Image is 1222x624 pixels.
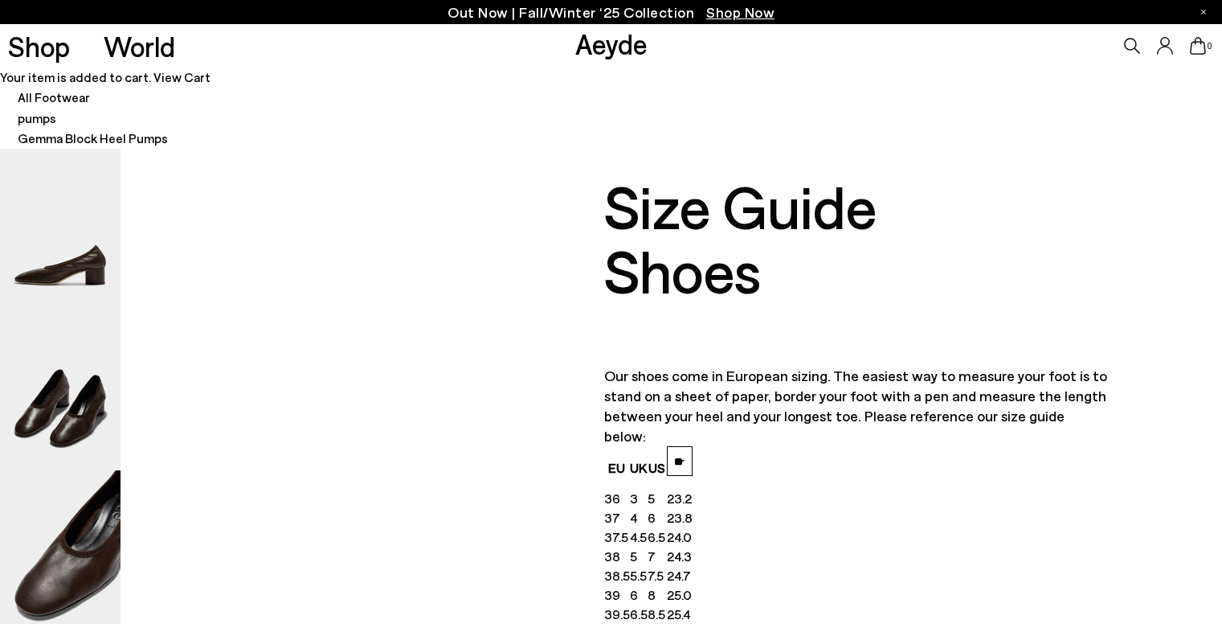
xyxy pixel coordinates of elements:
[630,528,648,547] td: 4.5
[18,130,168,146] span: Gemma Block Heel Pumps
[604,508,630,528] td: 37
[18,110,56,125] a: pumps
[630,446,648,489] th: UK
[604,237,1107,302] div: Shoes
[648,446,667,489] th: US
[104,32,175,60] a: World
[667,528,693,547] td: 24.0
[604,173,1107,237] div: Size Guide
[604,446,630,489] th: EU
[1206,42,1214,51] span: 0
[706,3,774,21] span: Navigate to /collections/new-in
[630,566,648,585] td: 5.5
[667,489,693,508] td: 23.2
[448,2,774,23] p: Out Now | Fall/Winter ‘25 Collection
[604,528,630,547] td: 37.5
[667,547,693,566] td: 24.3
[630,605,648,624] td: 6.5
[667,585,693,605] td: 25.0
[648,566,667,585] td: 7.5
[153,69,210,84] a: View Cart
[648,508,667,528] td: 6
[667,605,693,624] td: 25.4
[8,32,70,60] a: Shop
[648,528,667,547] td: 6.5
[630,547,648,566] td: 5
[648,547,667,566] td: 7
[667,566,693,585] td: 24.7
[604,585,630,605] td: 39
[630,508,648,528] td: 4
[630,489,648,508] td: 3
[604,366,1107,446] p: Our shoes come in European sizing. The easiest way to measure your foot is to stand on a sheet of...
[1190,37,1206,55] a: 0
[575,27,648,60] a: Aeyde
[604,489,630,508] td: 36
[667,508,693,528] td: 23.8
[630,585,648,605] td: 6
[604,566,630,585] td: 38.5
[648,489,667,508] td: 5
[648,605,667,624] td: 8.5
[604,605,630,624] td: 39.5
[604,547,630,566] td: 38
[18,89,90,105] a: All Footwear
[648,585,667,605] td: 8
